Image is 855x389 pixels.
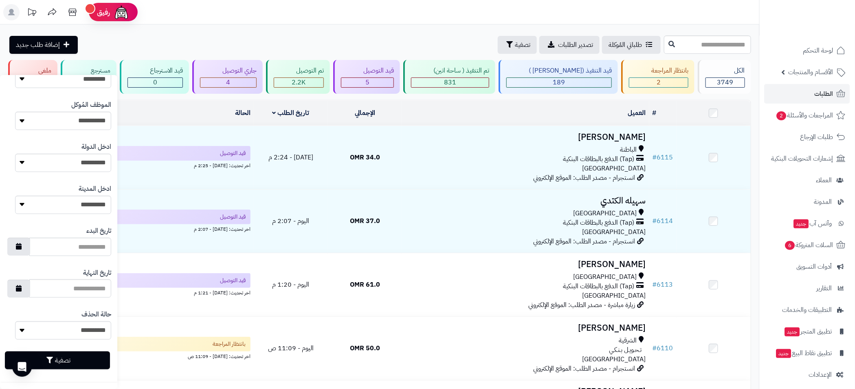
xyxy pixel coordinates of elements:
a: قيد الاسترجاع 0 [118,60,191,94]
span: العملاء [816,175,832,186]
span: قيد التوصيل [220,149,246,157]
a: ملغي 467 [7,60,59,94]
span: 50.0 OMR [350,343,380,353]
span: انستجرام - مصدر الطلب: الموقع الإلكتروني [534,173,635,183]
span: قيد التوصيل [220,276,246,285]
div: جاري التوصيل [200,66,257,75]
div: اخر تحديث: [DATE] - 11:09 ص [12,351,251,360]
div: قيد التنفيذ ([PERSON_NAME] ) [506,66,612,75]
a: طلباتي المُوكلة [602,36,661,54]
a: إضافة طلب جديد [9,36,78,54]
a: الحالة [235,108,251,118]
div: 2 [629,78,688,87]
div: قيد الاسترجاع [127,66,183,75]
span: [GEOGRAPHIC_DATA] [582,291,646,301]
button: تصفية [5,351,110,369]
span: طلباتي المُوكلة [609,40,642,50]
div: الكل [706,66,745,75]
span: 2 [777,111,787,120]
span: لوحة التحكم [803,45,833,56]
span: [GEOGRAPHIC_DATA] [582,164,646,173]
span: 2 [657,77,661,87]
span: الأقسام والمنتجات [789,66,833,78]
span: [GEOGRAPHIC_DATA] [582,354,646,364]
span: تطبيق نقاط البيع [776,347,832,359]
span: رفيق [97,7,110,17]
div: 2247 [274,78,323,87]
span: [GEOGRAPHIC_DATA] [582,227,646,237]
a: الكل3749 [696,60,753,94]
span: [DATE] - 2:24 م [268,153,313,162]
a: تاريخ الطلب [273,108,310,118]
h3: [PERSON_NAME] [405,323,646,333]
span: 0 [153,77,157,87]
span: الإعدادات [809,369,832,380]
button: تصفية [498,36,537,54]
a: أدوات التسويق [765,257,850,276]
div: اخر تحديث: [DATE] - 1:21 م [12,288,251,296]
span: تطبيق المتجر [784,326,832,337]
a: العميل [628,108,646,118]
a: تطبيق نقاط البيعجديد [765,343,850,363]
span: 5 [365,77,369,87]
span: # [653,153,657,162]
img: ai-face.png [113,4,130,20]
span: اليوم - 1:20 م [272,280,309,290]
span: (Tap) الدفع بالبطاقات البنكية [563,218,635,228]
span: اليوم - 2:07 م [272,216,309,226]
div: 4 [200,78,256,87]
span: [GEOGRAPHIC_DATA] [574,272,637,282]
a: السلات المتروكة6 [765,235,850,255]
a: الإجمالي [355,108,375,118]
a: الإعدادات [765,365,850,385]
div: 5 [341,78,393,87]
span: بانتظار المراجعة [213,340,246,348]
a: #6114 [653,216,673,226]
span: إضافة طلب جديد [16,40,60,50]
span: تصدير الطلبات [558,40,593,50]
a: العملاء [765,170,850,190]
span: أدوات التسويق [797,261,832,272]
span: السلات المتروكة [785,239,833,251]
span: 6 [785,241,795,250]
a: #6113 [653,280,673,290]
span: (Tap) الدفع بالبطاقات البنكية [563,282,635,291]
a: قيد التوصيل 5 [332,60,402,94]
a: وآتس آبجديد [765,214,850,233]
div: Open Intercom Messenger [12,357,32,377]
span: التطبيقات والخدمات [782,304,832,316]
h3: [PERSON_NAME] [405,260,646,269]
div: اخر تحديث: [DATE] - 2:25 م [12,161,251,169]
a: طلبات الإرجاع [765,127,850,147]
span: جديد [785,327,800,336]
span: تـحـويـل بـنـكـي [609,345,642,355]
span: الباطنة [620,145,637,155]
span: جديد [794,219,809,228]
div: تم التنفيذ ( ساحة اتين) [411,66,489,75]
span: 34.0 OMR [350,153,380,162]
span: [GEOGRAPHIC_DATA] [574,209,637,218]
a: # [653,108,657,118]
a: التطبيقات والخدمات [765,300,850,320]
span: # [653,216,657,226]
label: تاريخ البدء [86,226,111,236]
span: المدونة [814,196,832,208]
a: تصدير الطلبات [539,36,600,54]
span: 3749 [717,77,734,87]
span: 61.0 OMR [350,280,380,290]
h3: سهيله الكتدي [405,196,646,206]
span: الشرقية [619,336,637,345]
div: تم التوصيل [274,66,324,75]
a: جاري التوصيل 4 [191,60,264,94]
span: # [653,343,657,353]
div: 0 [128,78,182,87]
a: تم التنفيذ ( ساحة اتين) 831 [402,60,497,94]
span: التقارير [817,283,832,294]
span: 2.2K [292,77,306,87]
a: المراجعات والأسئلة2 [765,106,850,125]
a: تحديثات المنصة [22,4,42,22]
label: حالة الحذف [81,310,111,319]
a: التقارير [765,278,850,298]
span: المراجعات والأسئلة [776,110,833,121]
a: إشعارات التحويلات البنكية [765,149,850,168]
